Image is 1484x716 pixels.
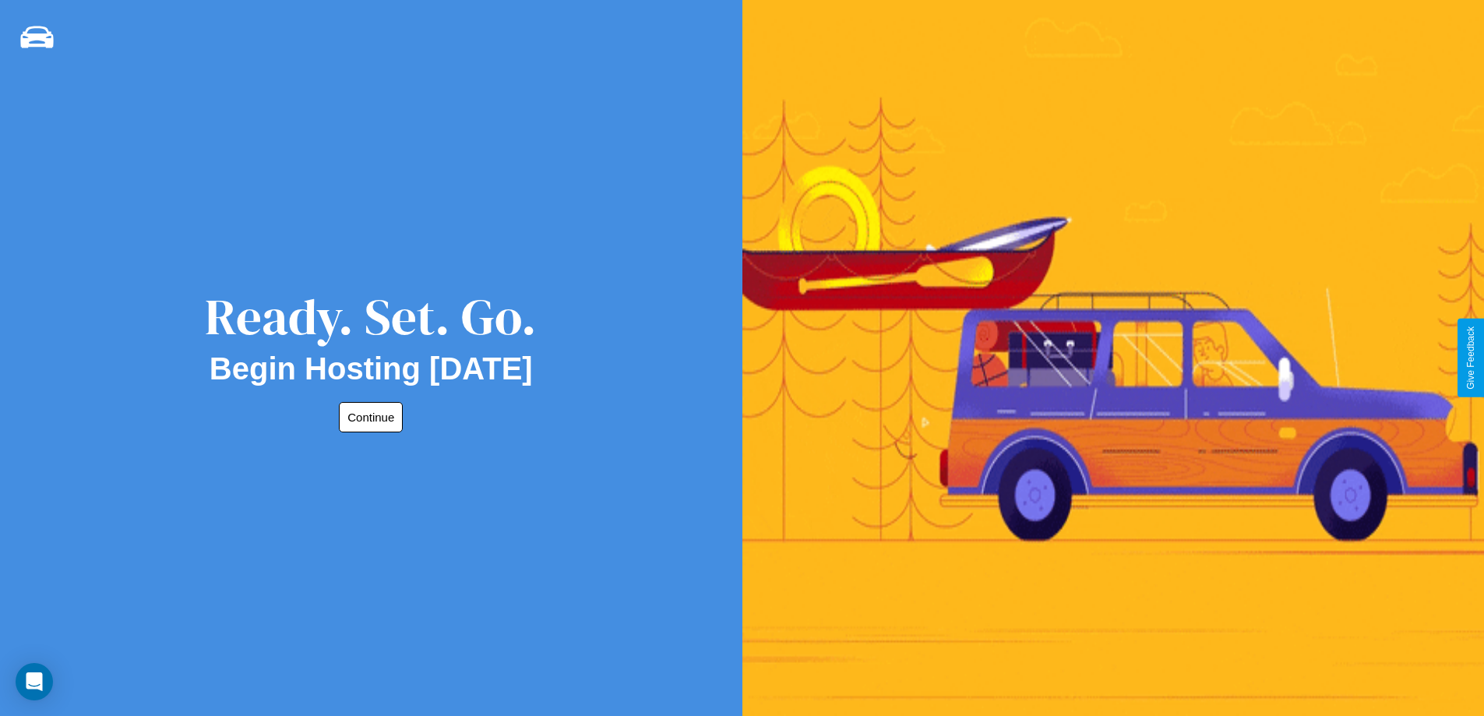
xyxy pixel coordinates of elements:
div: Ready. Set. Go. [205,282,537,351]
h2: Begin Hosting [DATE] [210,351,533,386]
button: Continue [339,402,403,432]
div: Give Feedback [1465,326,1476,390]
div: Open Intercom Messenger [16,663,53,700]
